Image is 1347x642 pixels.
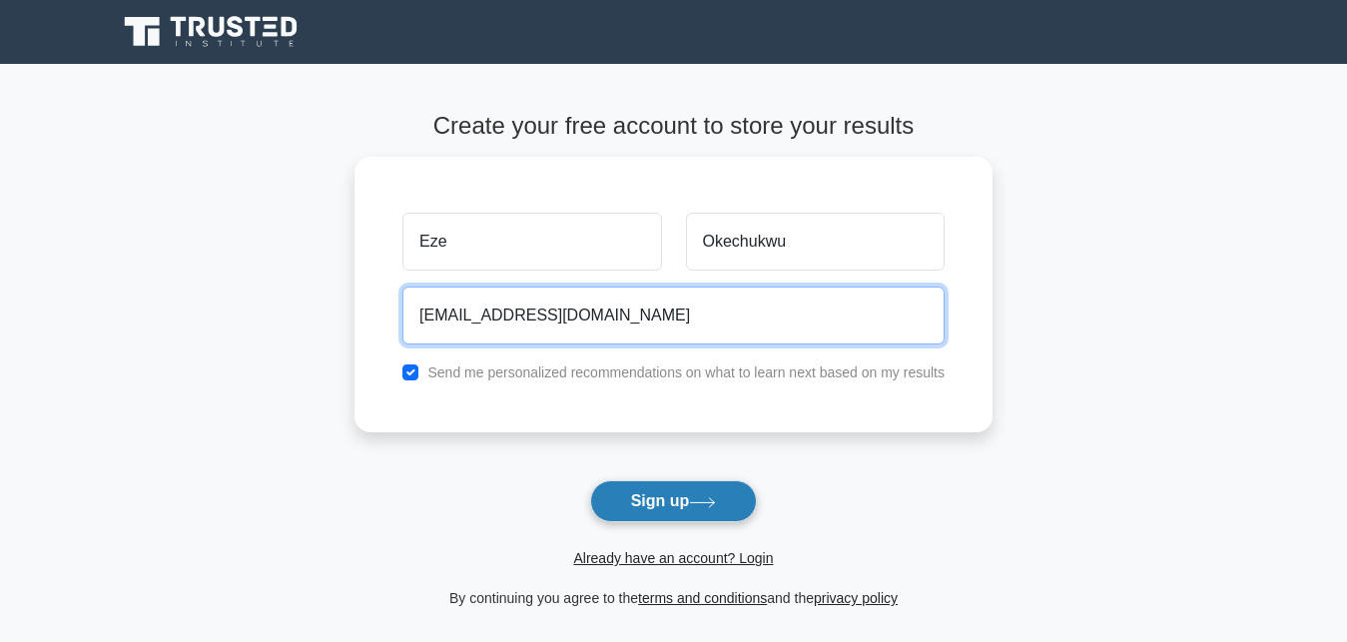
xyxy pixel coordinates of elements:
[814,590,898,606] a: privacy policy
[590,480,758,522] button: Sign up
[427,364,945,380] label: Send me personalized recommendations on what to learn next based on my results
[342,586,1005,610] div: By continuing you agree to the and the
[402,213,661,271] input: First name
[402,287,945,344] input: Email
[573,550,773,566] a: Already have an account? Login
[638,590,767,606] a: terms and conditions
[686,213,945,271] input: Last name
[354,112,993,141] h4: Create your free account to store your results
